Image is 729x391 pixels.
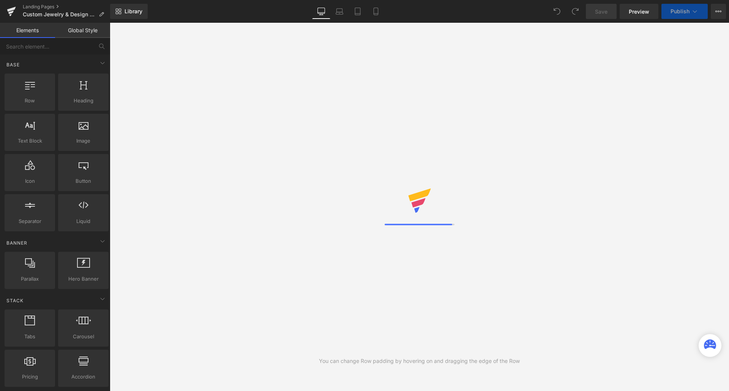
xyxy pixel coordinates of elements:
[330,4,349,19] a: Laptop
[7,373,53,381] span: Pricing
[6,61,21,68] span: Base
[549,4,565,19] button: Undo
[629,8,649,16] span: Preview
[60,97,106,105] span: Heading
[7,333,53,341] span: Tabs
[7,177,53,185] span: Icon
[125,8,142,15] span: Library
[6,239,28,247] span: Banner
[312,4,330,19] a: Desktop
[319,357,520,365] div: You can change Row padding by hovering on and dragging the edge of the Row
[671,8,690,14] span: Publish
[661,4,708,19] button: Publish
[60,373,106,381] span: Accordion
[367,4,385,19] a: Mobile
[568,4,583,19] button: Redo
[110,4,148,19] a: New Library
[60,275,106,283] span: Hero Banner
[7,97,53,105] span: Row
[595,8,607,16] span: Save
[7,217,53,225] span: Separator
[7,275,53,283] span: Parallax
[60,137,106,145] span: Image
[60,177,106,185] span: Button
[620,4,658,19] a: Preview
[60,217,106,225] span: Liquid
[23,11,96,17] span: Custom Jewelry & Design Portfolio
[60,333,106,341] span: Carousel
[55,23,110,38] a: Global Style
[7,137,53,145] span: Text Block
[23,4,110,10] a: Landing Pages
[6,297,24,304] span: Stack
[711,4,726,19] button: More
[349,4,367,19] a: Tablet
